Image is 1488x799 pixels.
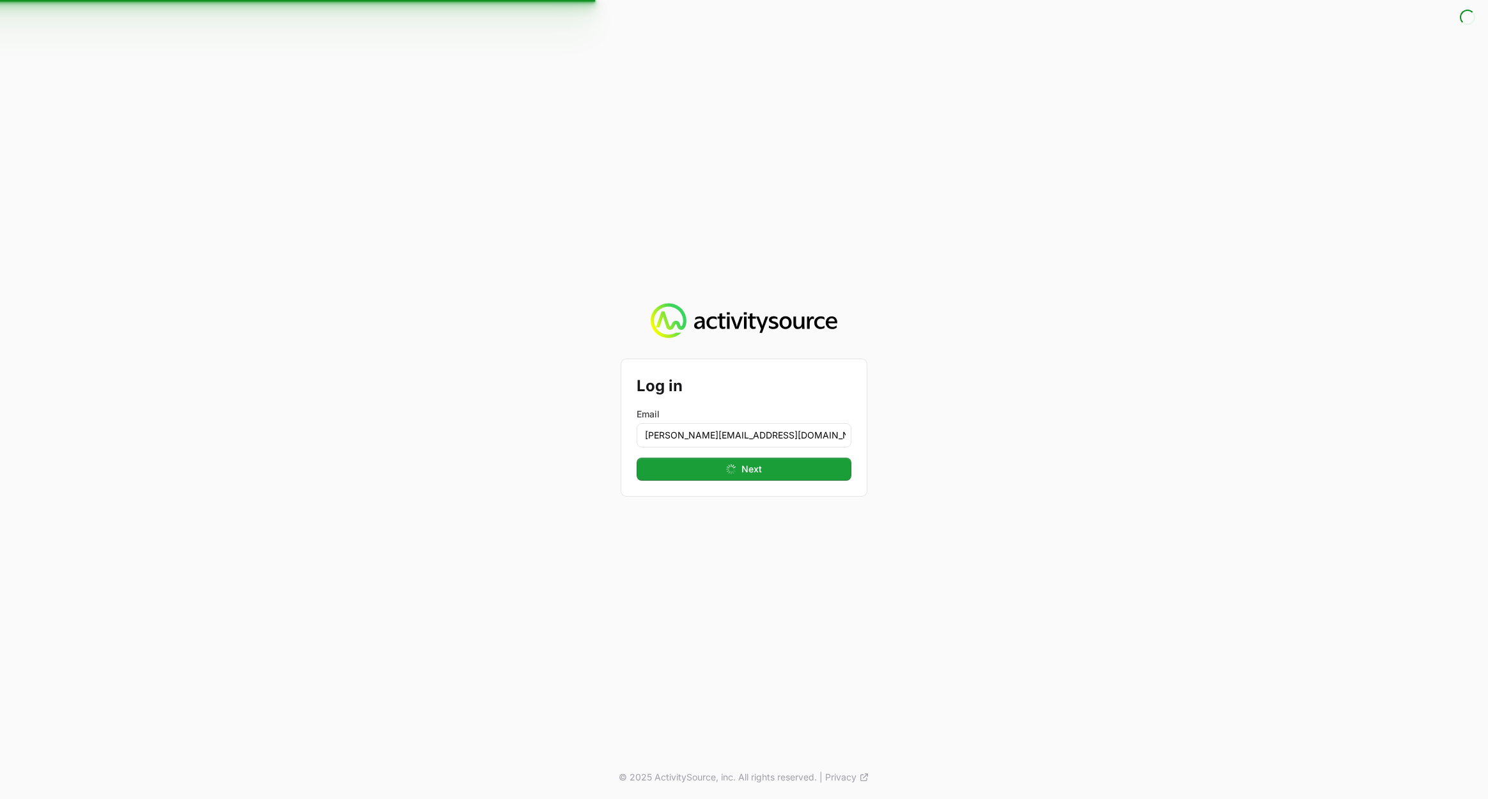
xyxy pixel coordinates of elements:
img: Activity Source [651,303,837,339]
h2: Log in [637,375,851,398]
span: Next [741,462,762,477]
p: © 2025 ActivitySource, inc. All rights reserved. [619,771,817,784]
span: | [819,771,823,784]
button: Next [637,458,851,481]
a: Privacy [825,771,869,784]
label: Email [637,408,851,421]
input: Enter your email [637,423,851,447]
